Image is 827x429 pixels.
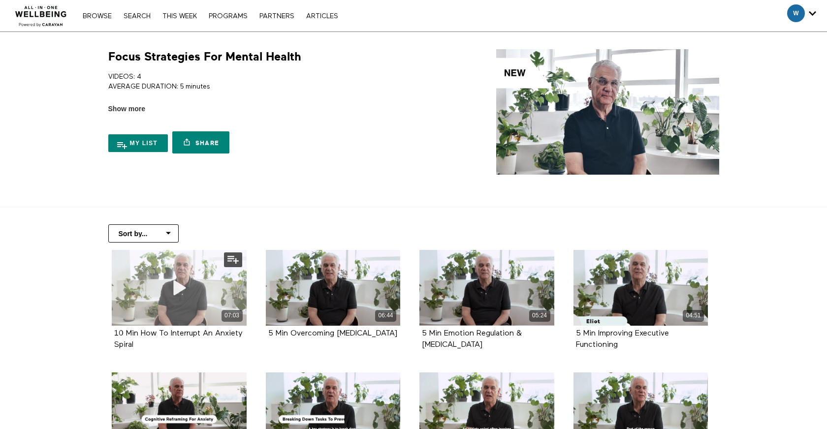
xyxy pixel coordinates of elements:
[224,252,242,267] button: Add to my list
[78,13,117,20] a: Browse
[172,131,229,153] a: Share
[119,13,156,20] a: Search
[108,72,410,92] p: VIDEOS: 4 AVERAGE DURATION: 5 minutes
[573,250,708,326] a: 5 Min Improving Executive Functioning 04:51
[254,13,299,20] a: PARTNERS
[114,330,243,348] a: 10 Min How To Interrupt An Anxiety Spiral
[576,330,669,348] a: 5 Min Improving Executive Functioning
[422,330,522,348] a: 5 Min Emotion Regulation & [MEDICAL_DATA]
[496,49,719,175] img: Focus Strategies For Mental Health
[112,250,247,326] a: 10 Min How To Interrupt An Anxiety Spiral 07:03
[422,330,522,349] strong: 5 Min Emotion Regulation & ADHD
[222,310,243,321] div: 07:03
[301,13,343,20] a: ARTICLES
[204,13,253,20] a: PROGRAMS
[419,250,554,326] a: 5 Min Emotion Regulation & ADHD 05:24
[108,134,168,152] button: My list
[158,13,202,20] a: THIS WEEK
[108,104,145,114] span: Show more
[683,310,704,321] div: 04:51
[108,49,301,64] h1: Focus Strategies For Mental Health
[529,310,550,321] div: 05:24
[78,11,343,21] nav: Primary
